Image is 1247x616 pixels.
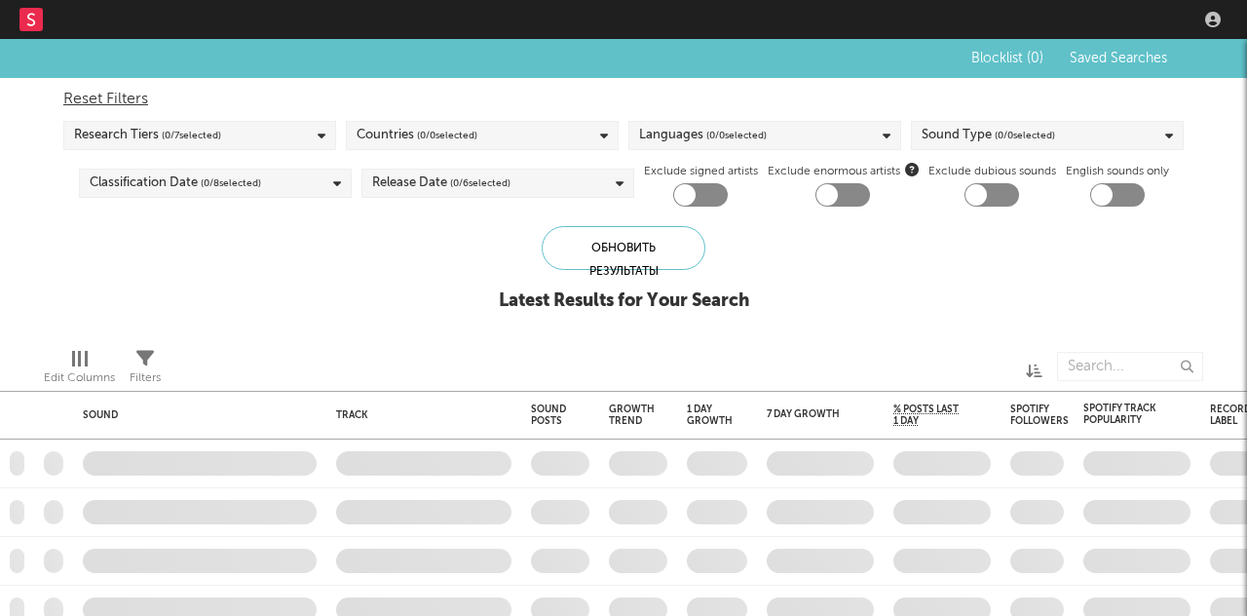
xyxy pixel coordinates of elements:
[130,366,161,390] div: Filters
[63,88,1184,111] div: Reset Filters
[928,160,1056,183] label: Exclude dubious sounds
[44,366,115,390] div: Edit Columns
[1066,160,1169,183] label: English sounds only
[44,342,115,399] div: Edit Columns
[995,124,1055,147] span: ( 0 / 0 selected)
[357,124,477,147] div: Countries
[639,124,767,147] div: Languages
[90,172,261,195] div: Classification Date
[922,124,1055,147] div: Sound Type
[971,52,1043,65] span: Blocklist
[336,409,502,421] div: Track
[767,408,845,420] div: 7 Day Growth
[1083,403,1161,426] div: Spotify Track Popularity
[905,160,919,178] button: Exclude enormous artists
[1064,51,1171,66] button: Saved Searches
[542,226,705,270] div: Обновить результаты
[83,409,307,421] div: Sound
[1057,352,1203,381] input: Search...
[74,124,221,147] div: Research Tiers
[1027,52,1043,65] span: ( 0 )
[372,172,510,195] div: Release Date
[201,172,261,195] span: ( 0 / 8 selected)
[706,124,767,147] span: ( 0 / 0 selected)
[1070,52,1171,65] span: Saved Searches
[893,404,962,427] span: % Posts Last 1 Day
[687,404,733,427] div: 1 Day Growth
[450,172,510,195] span: ( 0 / 6 selected)
[644,160,758,183] label: Exclude signed artists
[768,160,919,183] span: Exclude enormous artists
[1010,404,1069,427] div: Spotify Followers
[162,124,221,147] span: ( 0 / 7 selected)
[130,342,161,399] div: Filters
[499,289,749,313] div: Latest Results for Your Search
[531,404,566,427] div: Sound Posts
[417,124,477,147] span: ( 0 / 0 selected)
[609,404,658,427] div: Growth Trend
